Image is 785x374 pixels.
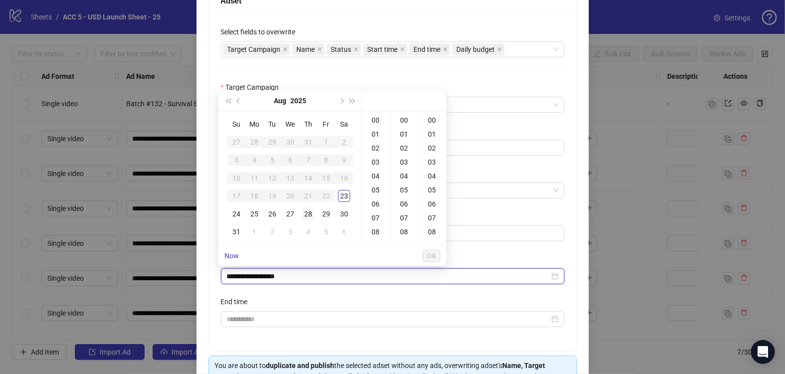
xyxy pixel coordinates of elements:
[335,223,353,241] td: 2025-09-06
[245,205,263,223] td: 2025-08-25
[230,208,242,220] div: 24
[299,205,317,223] td: 2025-08-28
[245,115,263,133] th: Mo
[248,226,260,238] div: 1
[299,223,317,241] td: 2025-09-04
[281,133,299,151] td: 2025-07-30
[281,187,299,205] td: 2025-08-20
[266,172,278,184] div: 12
[283,47,288,52] span: close
[331,44,352,55] span: Status
[336,91,347,111] button: Next month (PageDown)
[302,208,314,220] div: 28
[497,47,502,52] span: close
[266,190,278,202] div: 19
[365,127,389,141] div: 01
[266,136,278,148] div: 29
[317,187,335,205] td: 2025-08-22
[221,26,302,37] label: Select fields to overwrite
[347,91,358,111] button: Next year (Control + right)
[421,197,445,211] div: 06
[338,172,350,184] div: 16
[393,155,417,169] div: 03
[338,154,350,166] div: 9
[365,197,389,211] div: 06
[751,340,775,364] div: Open Intercom Messenger
[284,208,296,220] div: 27
[263,169,281,187] td: 2025-08-12
[263,133,281,151] td: 2025-07-29
[263,187,281,205] td: 2025-08-19
[365,225,389,239] div: 08
[368,44,398,55] span: Start time
[222,91,233,111] button: Last year (Control + left)
[227,133,245,151] td: 2025-07-27
[421,211,445,225] div: 07
[365,155,389,169] div: 03
[292,43,325,55] span: Name
[365,113,389,127] div: 00
[245,151,263,169] td: 2025-08-04
[224,252,239,260] a: Now
[421,113,445,127] div: 00
[335,151,353,169] td: 2025-08-09
[443,47,448,52] span: close
[263,205,281,223] td: 2025-08-26
[421,169,445,183] div: 04
[227,169,245,187] td: 2025-08-10
[274,91,287,111] button: Choose a month
[423,250,440,262] button: OK
[421,225,445,239] div: 08
[248,190,260,202] div: 18
[302,190,314,202] div: 21
[335,205,353,223] td: 2025-08-30
[221,82,285,93] label: Target Campaign
[230,172,242,184] div: 10
[317,133,335,151] td: 2025-08-01
[281,115,299,133] th: We
[281,151,299,169] td: 2025-08-06
[393,239,417,253] div: 09
[393,183,417,197] div: 05
[281,169,299,187] td: 2025-08-13
[230,226,242,238] div: 31
[230,136,242,148] div: 27
[281,223,299,241] td: 2025-09-03
[320,172,332,184] div: 15
[393,141,417,155] div: 02
[393,127,417,141] div: 01
[266,154,278,166] div: 5
[263,115,281,133] th: Tu
[317,205,335,223] td: 2025-08-29
[227,115,245,133] th: Su
[297,44,315,55] span: Name
[248,172,260,184] div: 11
[302,226,314,238] div: 4
[266,226,278,238] div: 2
[284,136,296,148] div: 30
[284,172,296,184] div: 13
[284,190,296,202] div: 20
[338,190,350,202] div: 23
[320,208,332,220] div: 29
[365,169,389,183] div: 04
[227,271,550,282] input: Start time
[421,155,445,169] div: 03
[227,223,245,241] td: 2025-08-31
[245,223,263,241] td: 2025-09-01
[291,91,307,111] button: Choose a year
[421,239,445,253] div: 09
[317,169,335,187] td: 2025-08-15
[302,172,314,184] div: 14
[320,154,332,166] div: 8
[365,211,389,225] div: 07
[393,197,417,211] div: 06
[227,205,245,223] td: 2025-08-24
[227,187,245,205] td: 2025-08-17
[421,127,445,141] div: 01
[248,208,260,220] div: 25
[227,314,550,325] input: End time
[227,44,281,55] span: Target Campaign
[263,151,281,169] td: 2025-08-05
[452,43,505,55] span: Daily budget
